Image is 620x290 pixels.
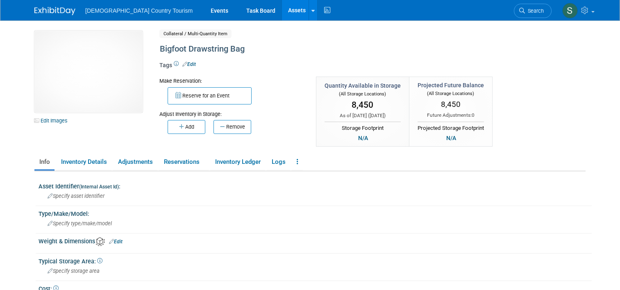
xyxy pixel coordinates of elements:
a: Adjustments [113,155,157,169]
span: Collateral / Multi-Quantity Item [159,29,232,38]
div: Quantity Available in Storage [325,82,401,90]
div: N/A [444,134,459,143]
a: Search [514,4,552,18]
img: Steve Vannier [562,3,578,18]
span: 0 [472,112,475,118]
button: Add [168,120,205,134]
div: Projected Storage Footprint [418,122,484,132]
span: [DEMOGRAPHIC_DATA] Country Tourism [85,7,193,14]
a: Edit [182,61,196,67]
div: (All Storage Locations) [325,90,401,97]
div: Storage Footprint [325,122,401,132]
a: Edit [109,239,123,245]
a: Logs [267,155,290,169]
span: Specify asset identifier [48,193,104,199]
span: Specify type/make/model [48,220,112,227]
button: Remove [213,120,251,134]
div: Bigfoot Drawstring Bag [157,42,523,57]
span: Specify storage area [48,268,100,274]
span: 8,450 [352,100,373,110]
div: Asset Identifier : [39,180,592,190]
div: Make Reservation: [159,77,304,85]
img: ExhibitDay [34,7,75,15]
span: [DATE] [370,113,384,118]
div: As of [DATE] ( ) [325,112,401,119]
button: Reserve for an Event [168,87,252,104]
span: 8,450 [441,100,461,109]
div: (All Storage Locations) [418,89,484,97]
div: Adjust Inventory in Storage: [159,104,304,118]
img: View Images [34,31,143,113]
a: Inventory Ledger [210,155,265,169]
div: Type/Make/Model: [39,208,592,218]
a: Edit Images [34,116,71,126]
a: Inventory Details [56,155,111,169]
span: Typical Storage Area: [39,258,102,265]
div: N/A [356,134,370,143]
span: Search [525,8,544,14]
div: Projected Future Balance [418,81,484,89]
div: Future Adjustments: [418,112,484,119]
img: Asset Weight and Dimensions [96,237,105,246]
div: Weight & Dimensions [39,235,592,246]
div: Tags [159,61,523,75]
a: Reservations [159,155,209,169]
a: Info [34,155,55,169]
small: (Internal Asset Id) [79,184,119,190]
